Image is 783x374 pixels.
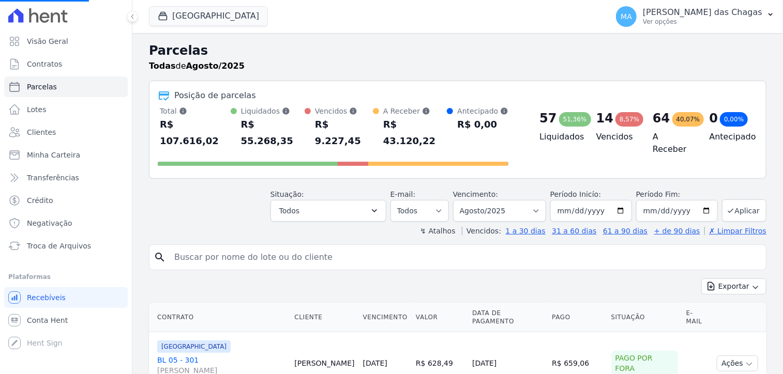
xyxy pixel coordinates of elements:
[4,167,128,188] a: Transferências
[241,116,305,149] div: R$ 55.268,35
[453,190,498,198] label: Vencimento:
[27,292,66,303] span: Recebíveis
[4,99,128,120] a: Lotes
[290,303,358,332] th: Cliente
[722,199,766,222] button: Aplicar
[270,200,386,222] button: Todos
[653,131,692,155] h4: A Receber
[552,227,596,235] a: 31 a 60 dias
[457,116,508,133] div: R$ 0,00
[174,89,256,102] div: Posição de parcelas
[27,59,62,69] span: Contratos
[279,205,299,217] span: Todos
[720,112,748,127] div: 0,00%
[160,116,231,149] div: R$ 107.616,02
[149,61,176,71] strong: Todas
[701,278,766,294] button: Exportar
[4,54,128,74] a: Contratos
[27,195,53,206] span: Crédito
[672,112,704,127] div: 40,07%
[4,122,128,143] a: Clientes
[27,82,57,92] span: Parcelas
[607,303,682,332] th: Situação
[596,131,636,143] h4: Vencidos
[4,190,128,211] a: Crédito
[160,106,231,116] div: Total
[27,104,47,115] span: Lotes
[412,303,468,332] th: Valor
[149,6,268,26] button: [GEOGRAPHIC_DATA]
[383,106,447,116] div: A Receber
[468,303,548,332] th: Data de Pagamento
[363,359,387,367] a: [DATE]
[506,227,546,235] a: 1 a 30 dias
[654,227,700,235] a: + de 90 dias
[4,287,128,308] a: Recebíveis
[383,116,447,149] div: R$ 43.120,22
[359,303,412,332] th: Vencimento
[27,218,72,228] span: Negativação
[27,36,68,46] span: Visão Geral
[27,241,91,251] span: Troca de Arquivos
[4,31,128,52] a: Visão Geral
[315,106,373,116] div: Vencidos
[550,190,601,198] label: Período Inicío:
[615,112,643,127] div: 8,57%
[462,227,501,235] label: Vencidos:
[643,18,762,26] p: Ver opções
[157,340,231,353] span: [GEOGRAPHIC_DATA]
[149,41,766,60] h2: Parcelas
[559,112,591,127] div: 51,36%
[241,106,305,116] div: Liquidados
[717,355,758,371] button: Ações
[539,131,579,143] h4: Liquidados
[608,2,783,31] button: MA [PERSON_NAME] das Chagas Ver opções
[710,131,749,143] h4: Antecipado
[27,315,68,325] span: Conta Hent
[27,173,79,183] span: Transferências
[4,310,128,331] a: Conta Hent
[682,303,713,332] th: E-mail
[27,150,80,160] span: Minha Carteira
[149,303,290,332] th: Contrato
[420,227,455,235] label: ↯ Atalhos
[704,227,766,235] a: ✗ Limpar Filtros
[636,189,718,200] label: Período Fim:
[4,145,128,165] a: Minha Carteira
[4,76,128,97] a: Parcelas
[270,190,304,198] label: Situação:
[8,271,124,283] div: Plataformas
[154,251,166,263] i: search
[390,190,416,198] label: E-mail:
[621,13,632,20] span: MA
[548,303,607,332] th: Pago
[457,106,508,116] div: Antecipado
[186,61,245,71] strong: Agosto/2025
[4,236,128,256] a: Troca de Arquivos
[596,110,613,127] div: 14
[653,110,670,127] div: 64
[27,127,56,137] span: Clientes
[315,116,373,149] div: R$ 9.227,45
[603,227,648,235] a: 61 a 90 dias
[710,110,718,127] div: 0
[539,110,556,127] div: 57
[168,247,762,268] input: Buscar por nome do lote ou do cliente
[149,60,245,72] p: de
[643,7,762,18] p: [PERSON_NAME] das Chagas
[4,213,128,233] a: Negativação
